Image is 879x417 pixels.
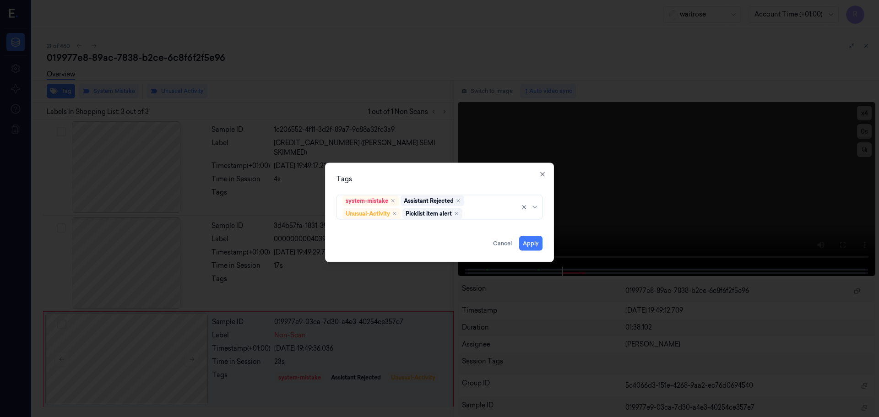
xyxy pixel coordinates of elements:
[454,211,459,216] div: Remove ,Picklist item alert
[392,211,397,216] div: Remove ,Unusual-Activity
[404,196,454,205] div: Assistant Rejected
[456,198,461,203] div: Remove ,Assistant Rejected
[406,209,452,217] div: Picklist item alert
[346,196,388,205] div: system-mistake
[489,236,515,250] button: Cancel
[336,174,543,184] div: Tags
[390,198,396,203] div: Remove ,system-mistake
[346,209,390,217] div: Unusual-Activity
[519,236,543,250] button: Apply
